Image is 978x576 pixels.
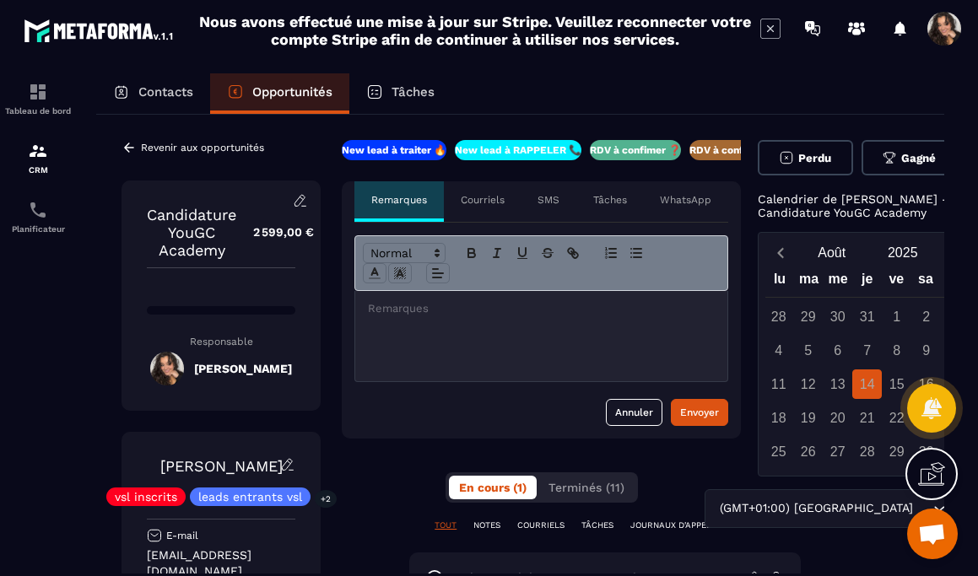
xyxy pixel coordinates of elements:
div: Calendar wrapper [765,267,970,466]
button: En cours (1) [449,476,537,499]
span: Gagné [901,152,936,164]
div: 3 [941,302,970,331]
div: 4 [764,336,793,365]
div: ma [794,267,824,297]
p: Planificateur [4,224,72,234]
a: Contacts [96,73,210,114]
div: 20 [823,403,852,433]
a: Ouvrir le chat [907,509,958,559]
a: Opportunités [210,73,349,114]
div: me [824,267,853,297]
p: Calendrier de [PERSON_NAME] - Candidature YouGC Academy [758,192,957,219]
div: Envoyer [680,404,719,421]
p: New lead à traiter 🔥 [342,143,446,157]
div: 11 [764,369,793,399]
p: TOUT [435,519,457,531]
p: NOTES [473,519,500,531]
div: 7 [852,336,882,365]
div: je [852,267,882,297]
p: Tâches [593,193,627,207]
div: 29 [793,302,823,331]
div: 1 [882,302,911,331]
img: formation [28,82,48,102]
h5: [PERSON_NAME] [194,362,292,375]
div: di [940,267,970,297]
div: 8 [882,336,911,365]
p: Responsable [147,336,295,347]
span: En cours (1) [459,481,527,494]
div: Calendar days [765,302,970,466]
button: Terminés (11) [538,476,635,499]
p: TÂCHES [581,519,613,531]
a: Tâches [349,73,451,114]
p: E-mail [166,529,198,542]
p: Candidature YouGC Academy [147,206,236,259]
span: (GMT+01:00) [GEOGRAPHIC_DATA] [716,499,916,518]
p: Opportunités [252,84,332,100]
p: leads entrants vsl [198,491,302,503]
div: 25 [764,437,793,466]
p: 2 599,00 € [236,216,314,249]
div: 22 [882,403,911,433]
p: WhatsApp [660,193,711,207]
button: Open years overlay [867,238,938,267]
div: ve [882,267,911,297]
p: Contacts [138,84,193,100]
div: 31 [852,302,882,331]
p: CRM [4,165,72,175]
p: Remarques [371,193,427,207]
div: Search for option [705,489,957,528]
p: Tableau de bord [4,106,72,116]
p: Revenir aux opportunités [141,142,264,153]
div: lu [765,267,795,297]
div: 9 [911,336,941,365]
div: 18 [764,403,793,433]
div: 28 [852,437,882,466]
div: sa [911,267,941,297]
p: SMS [538,193,559,207]
button: Previous month [765,241,797,264]
button: Gagné [862,140,957,175]
a: formationformationCRM [4,128,72,187]
div: 6 [823,336,852,365]
a: formationformationTableau de bord [4,69,72,128]
div: 19 [793,403,823,433]
p: RDV à conf. A RAPPELER [689,143,810,157]
button: Open months overlay [797,238,867,267]
p: New lead à RAPPELER 📞 [455,143,581,157]
a: schedulerschedulerPlanificateur [4,187,72,246]
div: 16 [911,369,941,399]
button: Annuler [606,399,662,426]
a: [PERSON_NAME] [160,457,283,475]
div: 13 [823,369,852,399]
div: 12 [793,369,823,399]
button: Perdu [758,140,853,175]
p: Tâches [392,84,435,100]
p: Courriels [461,193,505,207]
div: 2 [911,302,941,331]
h2: Nous avons effectué une mise à jour sur Stripe. Veuillez reconnecter votre compte Stripe afin de ... [198,13,752,48]
div: 10 [941,336,970,365]
div: 27 [823,437,852,466]
div: 15 [882,369,911,399]
div: 21 [852,403,882,433]
input: Search for option [916,499,929,518]
button: Next month [938,241,970,264]
div: 30 [823,302,852,331]
span: Perdu [798,152,831,164]
p: COURRIELS [517,519,565,531]
img: formation [28,141,48,161]
div: 29 [882,437,911,466]
div: 26 [793,437,823,466]
button: Envoyer [671,399,728,426]
img: logo [24,15,176,46]
p: RDV à confimer ❓ [590,143,681,157]
div: 14 [852,369,882,399]
div: 5 [793,336,823,365]
div: 28 [764,302,793,331]
img: scheduler [28,200,48,220]
span: Terminés (11) [548,481,624,494]
p: vsl inscrits [115,491,177,503]
p: JOURNAUX D'APPELS [630,519,716,531]
p: +2 [315,490,337,508]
